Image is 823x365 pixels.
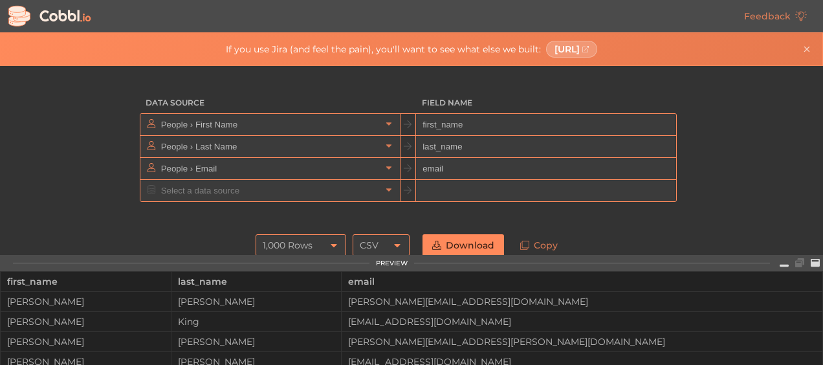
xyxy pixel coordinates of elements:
[342,337,822,347] div: [PERSON_NAME][EMAIL_ADDRESS][PERSON_NAME][DOMAIN_NAME]
[342,316,822,327] div: [EMAIL_ADDRESS][DOMAIN_NAME]
[376,260,408,267] div: PREVIEW
[1,296,171,307] div: [PERSON_NAME]
[158,180,381,201] input: Select a data source
[360,234,379,256] div: CSV
[546,41,598,58] a: [URL]
[171,316,342,327] div: King
[171,337,342,347] div: [PERSON_NAME]
[178,272,335,291] div: last_name
[1,316,171,327] div: [PERSON_NAME]
[799,41,815,57] button: Close banner
[158,136,381,157] input: Select a data source
[348,272,816,291] div: email
[158,114,381,135] input: Select a data source
[226,44,541,54] span: If you use Jira (and feel the pain), you'll want to see what else we built:
[140,92,401,114] h3: Data Source
[510,234,567,256] a: Copy
[422,234,504,256] a: Download
[342,296,822,307] div: [PERSON_NAME][EMAIL_ADDRESS][DOMAIN_NAME]
[171,296,342,307] div: [PERSON_NAME]
[734,5,817,27] a: Feedback
[554,44,580,54] span: [URL]
[416,92,677,114] h3: Field Name
[263,234,313,256] div: 1,000 Rows
[158,158,381,179] input: Select a data source
[1,337,171,347] div: [PERSON_NAME]
[7,272,164,291] div: first_name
